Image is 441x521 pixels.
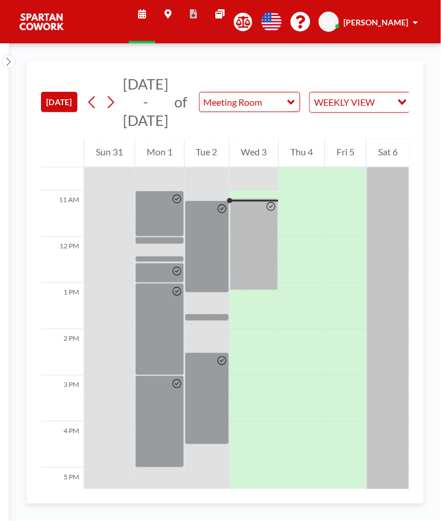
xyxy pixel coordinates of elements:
[312,95,378,110] span: WEEKLY VIEW
[41,144,84,191] div: 10 AM
[41,283,84,329] div: 1 PM
[18,10,65,34] img: organization-logo
[41,92,77,112] button: [DATE]
[343,17,408,27] span: [PERSON_NAME]
[279,139,324,168] div: Thu 4
[41,422,84,468] div: 4 PM
[41,468,84,514] div: 5 PM
[185,139,229,168] div: Tue 2
[310,92,410,112] div: Search for option
[84,139,134,168] div: Sun 31
[324,17,334,27] span: KS
[325,139,366,168] div: Fri 5
[230,139,279,168] div: Wed 3
[123,75,169,129] span: [DATE] - [DATE]
[41,329,84,375] div: 2 PM
[367,139,409,168] div: Sat 6
[135,139,184,168] div: Mon 1
[200,92,288,111] input: Meeting Room
[41,191,84,237] div: 11 AM
[41,237,84,283] div: 12 PM
[379,95,391,110] input: Search for option
[174,93,187,111] span: of
[41,375,84,422] div: 3 PM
